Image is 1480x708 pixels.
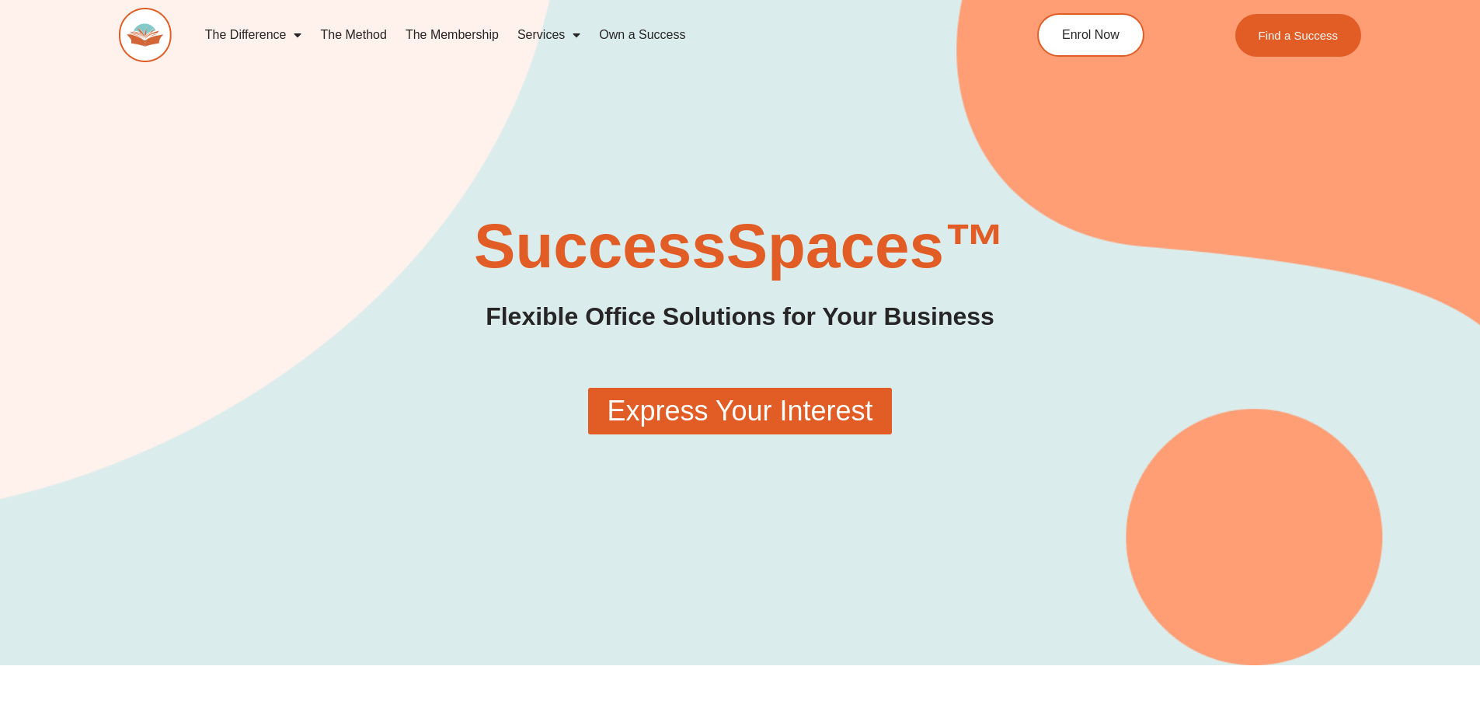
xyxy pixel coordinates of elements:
a: Services [508,17,590,53]
a: The Difference [196,17,312,53]
a: Own a Success [590,17,695,53]
a: The Membership [396,17,508,53]
a: Express Your Interest [588,388,891,434]
a: Enrol Now [1037,13,1144,57]
h2: Flexible Office Solutions for Your Business [380,301,1100,333]
span: Enrol Now [1062,29,1120,41]
a: The Method [311,17,395,53]
nav: Menu [196,17,966,53]
span: Express Your Interest [607,397,872,425]
h1: SuccessSpaces™ [380,215,1100,277]
span: Find a Success [1259,30,1339,41]
a: Find a Success [1235,14,1362,57]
